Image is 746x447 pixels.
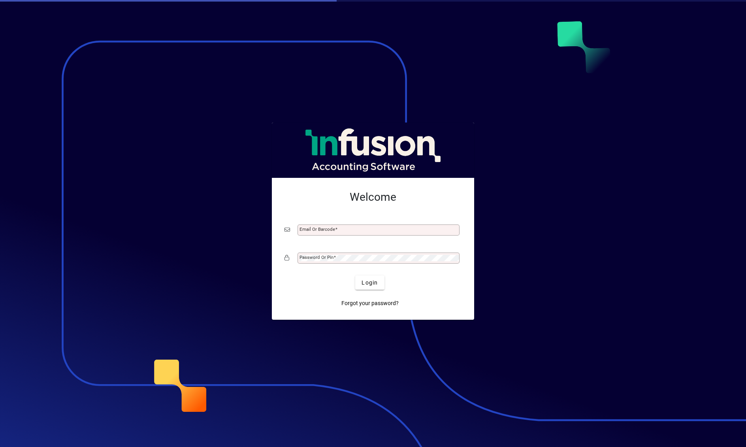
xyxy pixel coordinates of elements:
a: Forgot your password? [338,296,402,310]
mat-label: Password or Pin [300,255,333,260]
span: Login [362,279,378,287]
mat-label: Email or Barcode [300,226,335,232]
h2: Welcome [284,190,462,204]
button: Login [355,275,384,290]
span: Forgot your password? [341,299,399,307]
